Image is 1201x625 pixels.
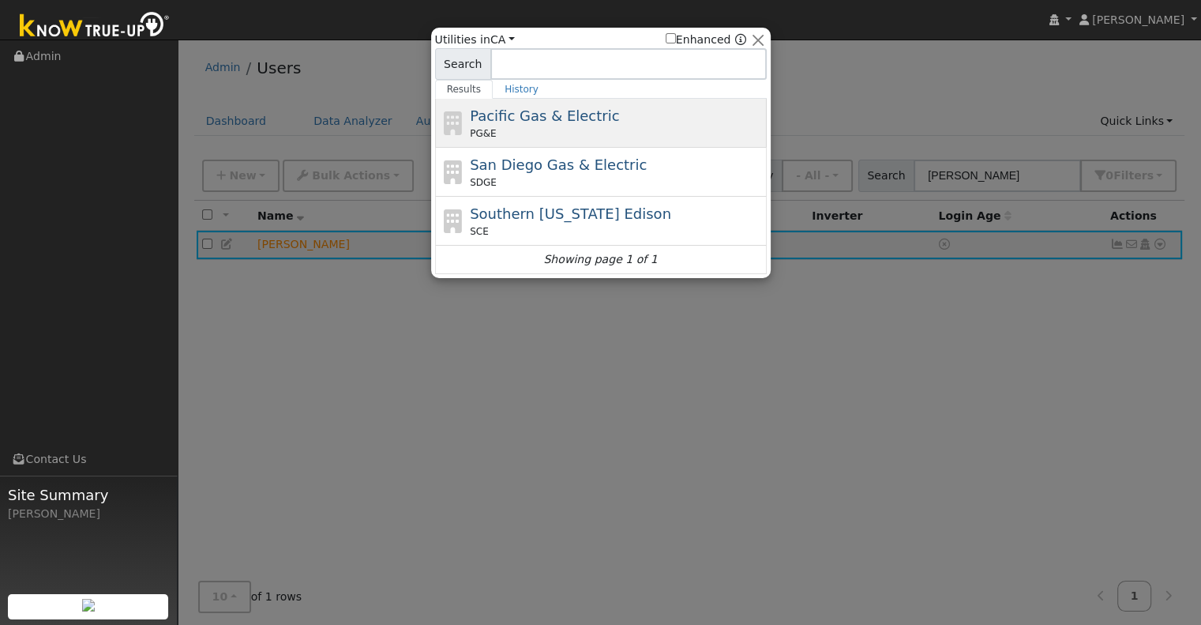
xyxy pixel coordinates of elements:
[1092,13,1184,26] span: [PERSON_NAME]
[12,9,178,44] img: Know True-Up
[666,32,731,48] label: Enhanced
[666,33,676,43] input: Enhanced
[470,205,671,222] span: Southern [US_STATE] Edison
[470,156,647,173] span: San Diego Gas & Electric
[435,48,491,80] span: Search
[470,224,489,239] span: SCE
[666,32,746,48] span: Show enhanced providers
[8,506,169,522] div: [PERSON_NAME]
[470,107,619,124] span: Pacific Gas & Electric
[493,80,550,99] a: History
[734,33,745,46] a: Enhanced Providers
[435,32,515,48] span: Utilities in
[543,251,657,268] i: Showing page 1 of 1
[470,175,497,190] span: SDGE
[490,33,515,46] a: CA
[470,126,496,141] span: PG&E
[435,80,494,99] a: Results
[82,599,95,612] img: retrieve
[8,484,169,506] span: Site Summary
